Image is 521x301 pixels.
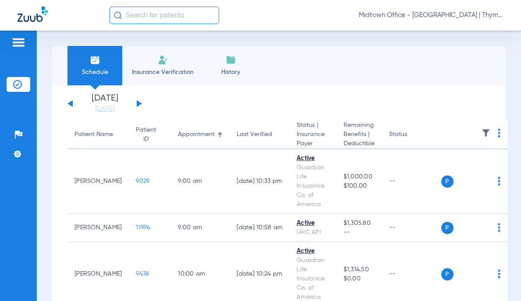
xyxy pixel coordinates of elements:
[136,224,150,231] span: 11994
[136,126,164,144] div: Patient ID
[297,154,330,163] div: Active
[237,130,283,139] div: Last Verified
[129,68,197,77] span: Insurance Verification
[344,139,375,148] span: Deductible
[482,129,490,137] img: filter.svg
[477,259,521,301] iframe: Chat Widget
[78,105,131,113] a: [DATE]
[178,130,223,139] div: Appointment
[11,37,25,48] img: hamburger-icon
[441,222,454,234] span: P
[171,214,230,242] td: 9:00 AM
[297,228,330,237] div: UHC API
[74,68,116,77] span: Schedule
[136,126,156,144] div: Patient ID
[382,149,441,214] td: --
[344,228,375,237] span: --
[498,177,500,185] img: group-dot-blue.svg
[290,121,337,149] th: Status |
[230,149,290,214] td: [DATE] 10:33 PM
[237,130,272,139] div: Last Verified
[344,265,375,274] span: $1,314.50
[297,130,330,148] span: Insurance Payer
[178,130,215,139] div: Appointment
[382,214,441,242] td: --
[110,7,219,24] input: Search for patients
[344,182,375,191] span: $100.00
[158,55,168,65] img: Manual Insurance Verification
[344,274,375,283] span: $0.00
[74,130,122,139] div: Patient Name
[136,271,149,277] span: 9436
[498,129,500,137] img: group-dot-blue.svg
[441,268,454,280] span: P
[498,223,500,232] img: group-dot-blue.svg
[230,214,290,242] td: [DATE] 10:58 AM
[297,163,330,209] div: Guardian Life Insurance Co. of America
[337,121,382,149] th: Remaining Benefits |
[226,55,236,65] img: History
[114,11,122,19] img: Search Icon
[344,172,375,182] span: $1,000.00
[297,219,330,228] div: Active
[441,175,454,188] span: P
[18,7,48,22] img: Zuub Logo
[359,11,503,20] span: Midtown Office - [GEOGRAPHIC_DATA] | Thyme Dental Care
[67,214,129,242] td: [PERSON_NAME]
[90,55,100,65] img: Schedule
[297,247,330,256] div: Active
[136,178,149,184] span: 9029
[67,149,129,214] td: [PERSON_NAME]
[210,68,252,77] span: History
[382,121,441,149] th: Status
[171,149,230,214] td: 9:00 AM
[344,219,375,228] span: $1,305.80
[78,94,131,113] li: [DATE]
[74,130,113,139] div: Patient Name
